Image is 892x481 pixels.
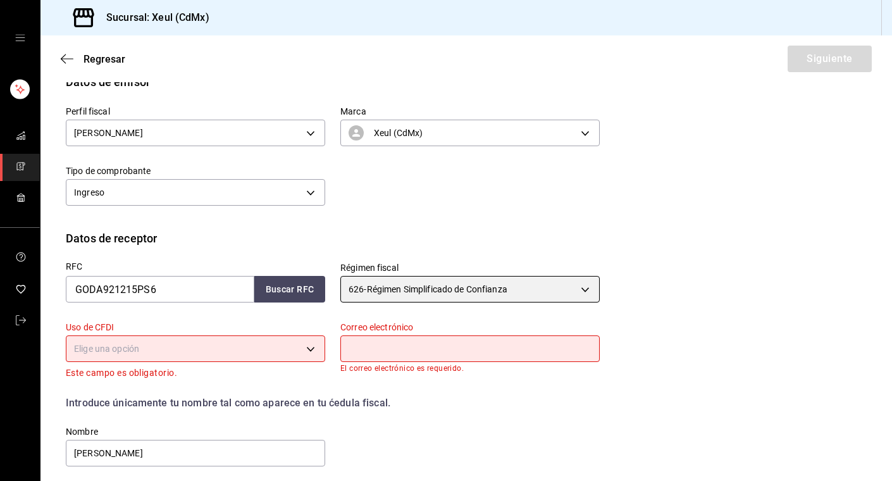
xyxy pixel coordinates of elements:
label: Correo electrónico [340,323,600,332]
p: Este campo es obligatorio. [66,366,325,380]
h3: Sucursal: Xeul (CdMx) [96,10,209,25]
div: [PERSON_NAME] [66,120,325,146]
label: Tipo de comprobante [66,166,325,175]
button: open drawer [15,33,25,43]
p: El correo electrónico es requerido. [340,364,600,373]
div: Elige una opción [66,335,325,362]
div: Datos de receptor [66,230,157,247]
label: Nombre [66,427,325,436]
label: Marca [340,107,600,116]
span: Ingreso [74,186,104,199]
span: 626 - Régimen Simplificado de Confianza [349,283,507,296]
div: Introduce únicamente tu nombre tal como aparece en tu ćedula fiscal. [66,396,600,411]
button: Regresar [61,53,125,65]
label: Perfil fiscal [66,107,325,116]
span: Regresar [84,53,125,65]
button: Buscar RFC [254,276,325,303]
label: Régimen fiscal [340,263,600,272]
span: Xeul (CdMx) [374,127,423,139]
label: RFC [66,262,325,271]
label: Uso de CFDI [66,323,325,332]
